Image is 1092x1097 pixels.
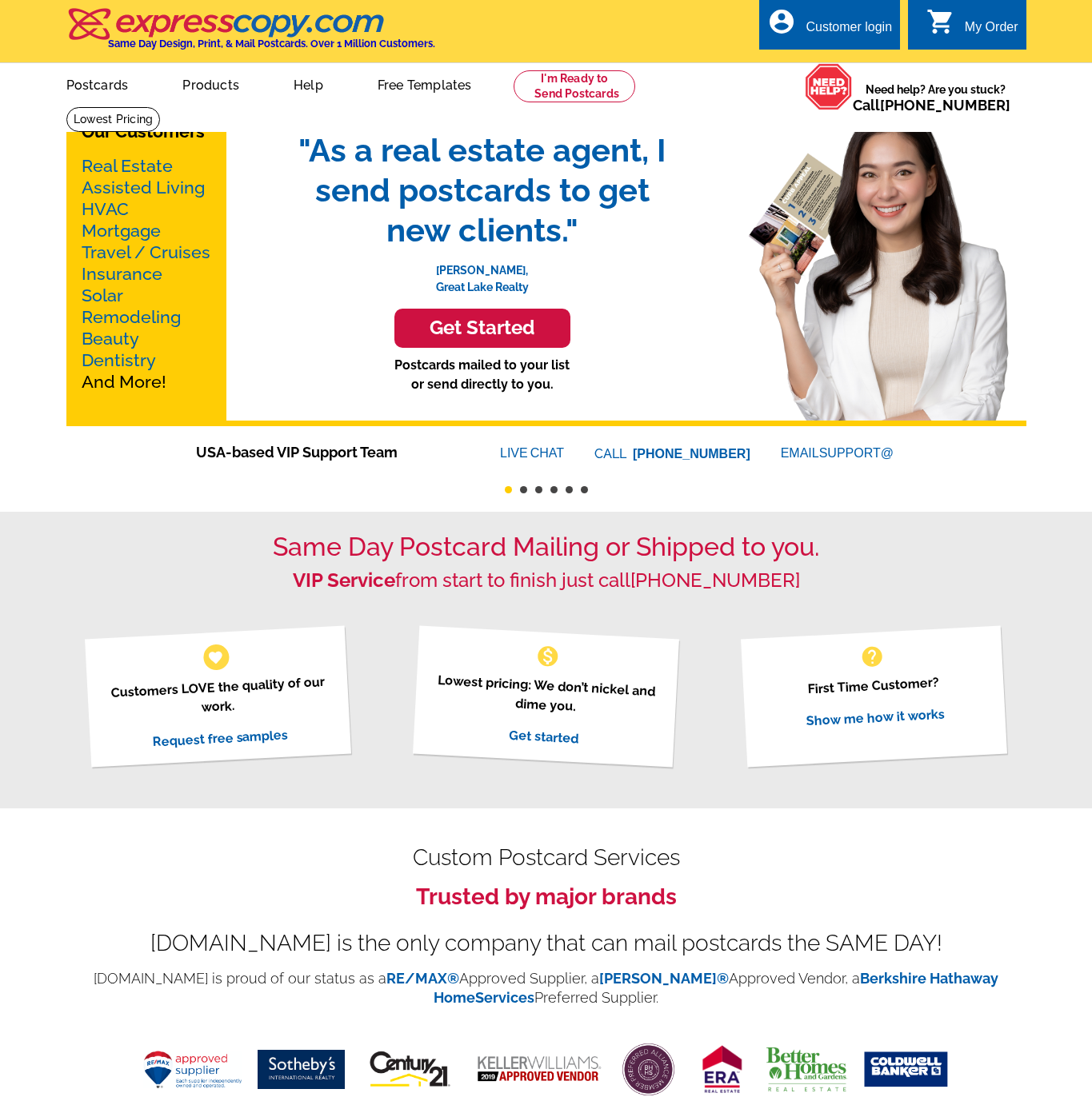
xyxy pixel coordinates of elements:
[505,486,512,493] button: 1 of 6
[105,672,331,722] p: Customers LOVE the quality of our work.
[761,670,986,701] p: First Time Customer?
[767,18,892,38] a: account_circle Customer login
[268,65,349,102] a: Help
[599,970,729,987] a: [PERSON_NAME]®
[581,486,588,493] button: 6 of 6
[82,307,181,327] a: Remodeling
[207,648,224,665] span: favorite
[806,706,945,728] a: Show me how it works
[108,38,435,50] h4: Same Day Design, Print, & Mail Postcards. Over 1 Million Customers.
[965,20,1018,42] div: My Order
[806,20,892,42] div: Customer login
[535,486,542,493] button: 3 of 6
[433,670,659,720] p: Lowest pricing: We don’t nickel and dime you.
[66,884,1026,911] h3: Trusted by major brands
[66,532,1026,562] h1: Same Day Postcard Mailing or Shipped to you.
[819,444,896,463] font: SUPPORT@
[500,444,530,463] font: LIVE
[386,970,459,987] a: RE/MAX®
[630,568,800,592] a: [PHONE_NUMBER]
[853,97,1010,114] span: Call
[550,486,558,493] button: 4 of 6
[82,285,123,305] a: Solar
[475,1055,602,1084] img: keller
[66,569,1026,592] h2: from start to finish just call
[66,934,1026,953] div: [DOMAIN_NAME] is the only company that can mail postcards the SAME DAY!
[157,65,265,102] a: Products
[361,1044,459,1095] img: century-21
[781,446,896,460] a: EMAILSUPPORT@
[82,221,161,241] a: Mortgage
[566,486,573,493] button: 5 of 6
[143,1051,242,1088] img: remax
[767,7,796,36] i: account_circle
[633,447,750,461] a: [PHONE_NUMBER]
[293,568,395,592] strong: VIP Service
[82,329,139,349] a: Beauty
[500,446,564,460] a: LIVECHAT
[282,356,682,394] p: Postcards mailed to your list or send directly to you.
[82,156,173,176] a: Real Estate
[196,441,452,463] span: USA-based VIP Support Team
[82,155,211,393] p: And More!
[859,644,885,669] span: help
[282,309,682,348] a: Get Started
[926,7,955,36] i: shopping_cart
[258,1050,345,1089] img: sothebys
[520,486,527,493] button: 2 of 6
[926,18,1018,38] a: shopping_cart My Order
[66,19,435,50] a: Same Day Design, Print, & Mail Postcards. Over 1 Million Customers.
[66,848,1026,868] h2: Custom Postcard Services
[805,63,853,110] img: help
[82,350,156,370] a: Dentistry
[853,82,1018,114] span: Need help? Are you stuck?
[82,242,210,262] a: Travel / Cruises
[282,130,682,250] span: "As a real estate agent, I send postcards to get new clients."
[880,97,1010,114] a: [PHONE_NUMBER]
[414,317,550,340] h3: Get Started
[82,199,129,219] a: HVAC
[352,65,498,102] a: Free Templates
[41,65,154,102] a: Postcards
[594,445,629,464] font: CALL
[66,969,1026,1007] p: [DOMAIN_NAME] is proud of our status as a Approved Supplier, a Approved Vendor, a Preferred Suppl...
[282,250,682,296] p: [PERSON_NAME], Great Lake Realty
[82,264,162,284] a: Insurance
[535,644,561,669] span: monetization_on
[82,178,205,197] a: Assisted Living
[152,727,289,749] a: Request free samples
[509,727,579,746] a: Get started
